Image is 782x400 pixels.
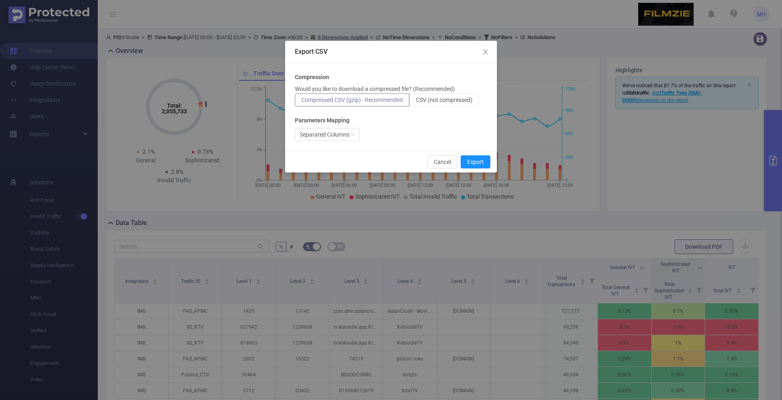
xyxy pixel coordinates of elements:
i: icon: close [482,49,489,55]
span: CSV (not compressed) [416,97,472,103]
b: Compression [295,73,329,82]
button: Close [474,41,497,64]
span: Compressed CSV (gzip) - Recommended [301,97,403,103]
b: Parameters Mapping [295,116,349,125]
button: Export [461,155,490,168]
div: Separated Columns [300,128,349,141]
button: Cancel [427,155,457,168]
i: icon: down [350,132,355,138]
p: Would you like to download a compressed file? (Recommended) [295,85,455,93]
div: Export CSV [295,47,487,56]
